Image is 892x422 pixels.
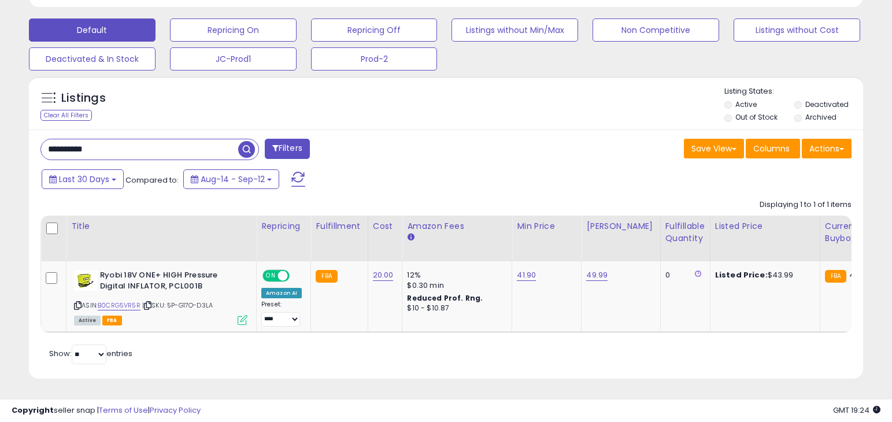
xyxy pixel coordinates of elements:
span: OFF [288,271,306,281]
button: Columns [746,139,800,158]
div: Current Buybox Price [825,220,884,245]
button: Prod-2 [311,47,438,71]
img: 31XIcD3rO7L._SL40_.jpg [74,270,97,291]
div: $43.99 [715,270,811,280]
span: Compared to: [125,175,179,186]
a: Privacy Policy [150,405,201,416]
div: ASIN: [74,270,247,324]
span: FBA [102,316,122,325]
span: Aug-14 - Sep-12 [201,173,265,185]
a: 41.90 [517,269,536,281]
a: 20.00 [373,269,394,281]
div: $10 - $10.87 [407,303,503,313]
strong: Copyright [12,405,54,416]
div: Fulfillable Quantity [665,220,705,245]
small: FBA [825,270,846,283]
label: Deactivated [805,99,849,109]
button: Actions [802,139,852,158]
div: Amazon AI [261,288,302,298]
span: Show: entries [49,348,132,359]
span: ON [264,271,278,281]
button: Listings without Min/Max [451,18,578,42]
button: Listings without Cost [734,18,860,42]
div: Fulfillment [316,220,362,232]
button: Default [29,18,156,42]
b: Listed Price: [715,269,768,280]
button: Last 30 Days [42,169,124,189]
button: Aug-14 - Sep-12 [183,169,279,189]
small: Amazon Fees. [407,232,414,243]
div: Min Price [517,220,576,232]
button: JC-Prod1 [170,47,297,71]
label: Archived [805,112,837,122]
span: | SKU: 5P-G17O-D3LA [142,301,213,310]
div: Listed Price [715,220,815,232]
div: Preset: [261,301,302,327]
button: Deactivated & In Stock [29,47,156,71]
span: 2025-10-13 19:24 GMT [833,405,880,416]
button: Repricing Off [311,18,438,42]
a: Terms of Use [99,405,148,416]
span: All listings currently available for purchase on Amazon [74,316,101,325]
label: Out of Stock [735,112,778,122]
div: Repricing [261,220,306,232]
button: Non Competitive [593,18,719,42]
div: 0 [665,270,701,280]
span: Last 30 Days [59,173,109,185]
label: Active [735,99,757,109]
div: 12% [407,270,503,280]
b: Reduced Prof. Rng. [407,293,483,303]
div: Amazon Fees [407,220,507,232]
div: Cost [373,220,398,232]
div: seller snap | | [12,405,201,416]
span: 43.9 [849,269,866,280]
div: Displaying 1 to 1 of 1 items [760,199,852,210]
b: Ryobi 18V ONE+ HIGH Pressure Digital INFLATOR, PCL001B [100,270,240,294]
button: Repricing On [170,18,297,42]
button: Filters [265,139,310,159]
a: 49.99 [586,269,608,281]
div: $0.30 min [407,280,503,291]
div: Title [71,220,251,232]
a: B0CRG5VR5R [98,301,140,310]
div: [PERSON_NAME] [586,220,655,232]
h5: Listings [61,90,106,106]
small: FBA [316,270,337,283]
button: Save View [684,139,744,158]
p: Listing States: [724,86,863,97]
div: Clear All Filters [40,110,92,121]
span: Columns [753,143,790,154]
